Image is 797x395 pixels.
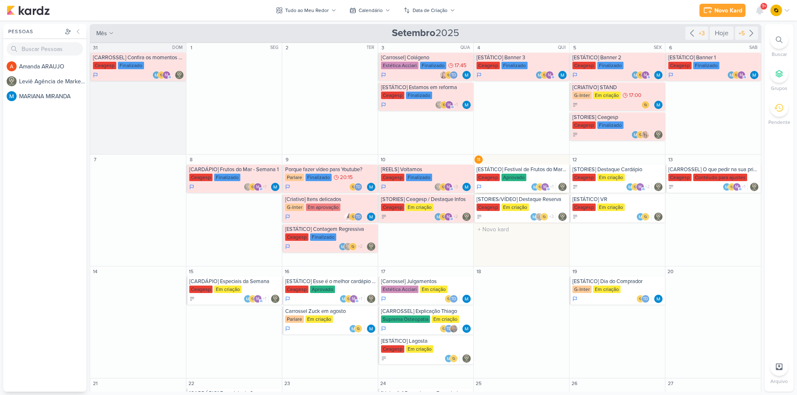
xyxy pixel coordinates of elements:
div: [ESTÁTICO] Banner 1 [668,54,759,61]
div: 31 [91,44,99,52]
div: Ceagesp [477,204,500,211]
div: [Carrossel] Julgamentos [381,278,472,285]
img: MARIANA MIRANDA [152,71,161,79]
div: Colaboradores: IDBOX - Agência de Design, Thais de carvalho [445,295,460,303]
input: + Novo kard [475,224,567,235]
div: Em Andamento [381,184,386,190]
img: IDBOX - Agência de Design [440,101,448,109]
img: MARIANA MIRANDA [727,71,736,79]
div: Em criação [214,286,242,293]
div: mlegnaioli@gmail.com [444,213,452,221]
img: IDBOX - Agência de Design [439,183,447,191]
img: IDBOX - Agência de Design [540,213,548,221]
div: Finalizado [597,121,623,129]
p: Buscar [772,51,787,58]
div: 5 [570,44,579,52]
div: Thais de carvalho [641,295,650,303]
div: Finalizado [310,233,336,241]
div: Finalizado [118,62,144,69]
span: 9+ [762,3,766,10]
input: Buscar Pessoas [7,42,83,56]
img: IDBOX - Agência de Design [770,5,782,16]
img: IDBOX - Agência de Design [249,183,257,191]
div: Thais de carvalho [450,71,458,79]
div: Responsável: Leviê Agência de Marketing Digital [367,242,375,251]
div: [CRIATIVO] STAND [572,84,663,91]
img: IDBOX - Agência de Design [157,71,166,79]
div: Thais de carvalho [354,183,362,191]
div: Responsável: MARIANA MIRANDA [462,71,471,79]
div: G-Inter [572,92,592,99]
img: Tatiane Acciari [440,71,448,79]
div: L e v i ê A g ê n c i a d e M a r k e t i n g D i g i t a l [19,77,86,86]
div: QUA [460,44,472,51]
img: MARIANA MIRANDA [434,213,443,221]
div: 8 [187,155,196,164]
div: mlegnaioli@gmail.com [541,183,549,191]
img: MARIANA MIRANDA [558,71,567,79]
div: Em aprovação [306,204,340,211]
div: 11 [474,155,483,164]
img: IDBOX - Agência de Design [636,71,645,79]
span: +1 [262,296,266,302]
span: +3 [452,184,458,190]
img: IDBOX - Agência de Design [732,71,741,79]
img: Leviê Agência de Marketing Digital [367,242,375,251]
div: Finalizado [406,92,432,99]
p: Grupos [771,85,787,92]
div: Finalizado [420,62,446,69]
div: mlegnaioli@gmail.com [641,71,650,79]
div: Colaboradores: MARIANA MIRANDA, IDBOX - Agência de Design, mlegnaioli@gmail.com [535,71,556,79]
img: MARIANA MIRANDA [339,242,347,251]
div: Finalizado [693,62,719,69]
div: Colaboradores: MARIANA MIRANDA, IDBOX - Agência de Design, mlegnaioli@gmail.com, Yasmin Yumi, Tha... [434,213,460,221]
img: Leviê Agência de Marketing Digital [558,183,567,191]
img: Leviê Agência de Marketing Digital [462,213,471,221]
button: Novo Kard [699,4,746,17]
div: [STORIES/VÍDEO] Destaque Reserva [477,196,567,203]
div: Colaboradores: Amannda Primo, IDBOX - Agência de Design, Thais de carvalho [344,213,364,221]
img: Leviê Agência de Marketing Digital [750,183,758,191]
div: Em Andamento [189,184,194,190]
div: G-Inter [285,204,304,211]
div: 18 [474,267,483,276]
img: MARIANA MIRANDA [244,295,252,303]
div: +3 [697,29,707,38]
div: Em Andamento [285,243,290,250]
div: Em Andamento [381,102,386,108]
div: Colaboradores: Leviê Agência de Marketing Digital, IDBOX - Agência de Design, mlegnaioli@gmail.co... [244,183,269,191]
img: IDBOX - Agência de Design [636,131,645,139]
img: MARIANA MIRANDA [654,71,663,79]
img: IDBOX - Agência de Design [249,295,257,303]
p: m [165,73,168,78]
img: Leviê Agência de Marketing Digital [558,213,567,221]
div: Em Andamento [668,72,673,78]
p: m [644,73,647,78]
div: Responsável: MARIANA MIRANDA [654,295,663,303]
div: Em Andamento [477,72,482,78]
div: mlegnaioli@gmail.com [444,183,452,191]
div: Ceagesp [189,286,213,293]
p: m [735,185,738,189]
p: m [638,185,642,189]
div: Em Andamento [477,184,482,190]
div: Aprovado [310,286,335,293]
img: IDBOX - Agência de Design [641,213,650,221]
div: Em Andamento [381,72,386,78]
div: Parlare [285,174,304,181]
div: Ceagesp [477,174,500,181]
div: Finalizado [214,174,240,181]
img: MARIANA MIRANDA [750,71,758,79]
div: Colaboradores: MARIANA MIRANDA, IDBOX - Agência de Design, mlegnaioli@gmail.com, Thais de carvalho [340,295,364,303]
img: IDBOX - Agência de Design [349,183,357,191]
div: mlegnaioli@gmail.com [545,71,554,79]
div: Ceagesp [285,286,308,293]
div: A Fazer [668,184,674,190]
div: Ceagesp [572,62,596,69]
img: MARIANA MIRANDA [271,183,279,191]
div: 15 [187,267,196,276]
div: Em criação [593,92,621,99]
div: 19 [570,267,579,276]
p: m [447,215,450,219]
div: [CARROSSEL] Confira os momentos especiais do nosso Festival de Sopas [93,54,184,61]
